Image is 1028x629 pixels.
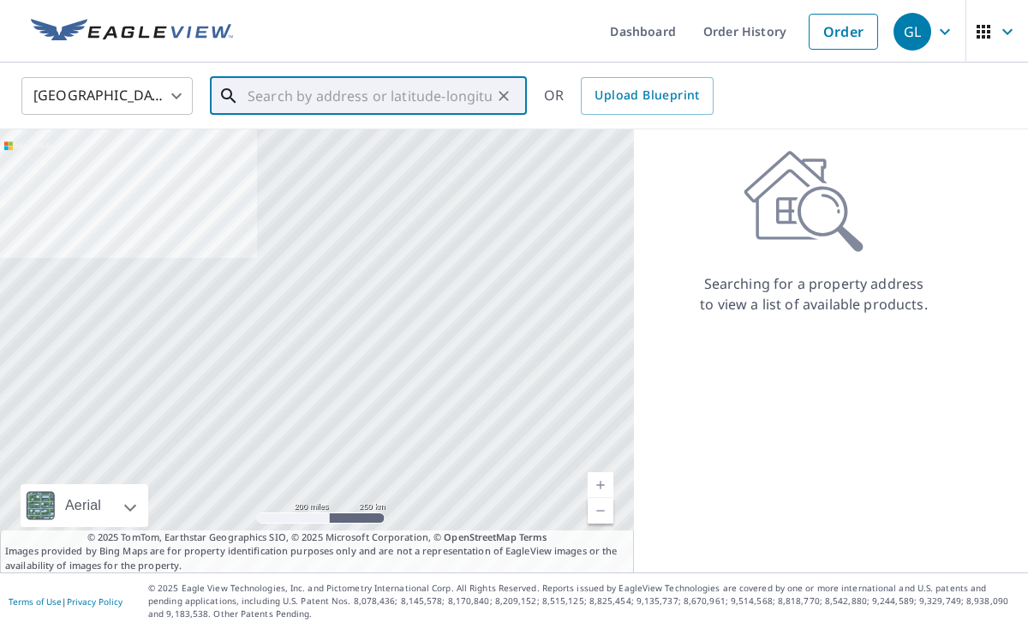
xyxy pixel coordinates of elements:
span: © 2025 TomTom, Earthstar Geographics SIO, © 2025 Microsoft Corporation, © [87,530,547,545]
a: Current Level 5, Zoom In [588,472,613,498]
div: Aerial [21,484,148,527]
a: Current Level 5, Zoom Out [588,498,613,524]
img: EV Logo [31,19,233,45]
a: Privacy Policy [67,596,123,608]
a: Upload Blueprint [581,77,713,115]
div: [GEOGRAPHIC_DATA] [21,72,193,120]
input: Search by address or latitude-longitude [248,72,492,120]
p: © 2025 Eagle View Technologies, Inc. and Pictometry International Corp. All Rights Reserved. Repo... [148,582,1019,620]
a: Terms [519,530,547,543]
p: Searching for a property address to view a list of available products. [699,273,929,314]
div: Aerial [60,484,106,527]
div: OR [544,77,714,115]
a: OpenStreetMap [444,530,516,543]
div: GL [894,13,931,51]
a: Terms of Use [9,596,62,608]
span: Upload Blueprint [595,85,699,106]
a: Order [809,14,878,50]
button: Clear [492,84,516,108]
p: | [9,596,123,607]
